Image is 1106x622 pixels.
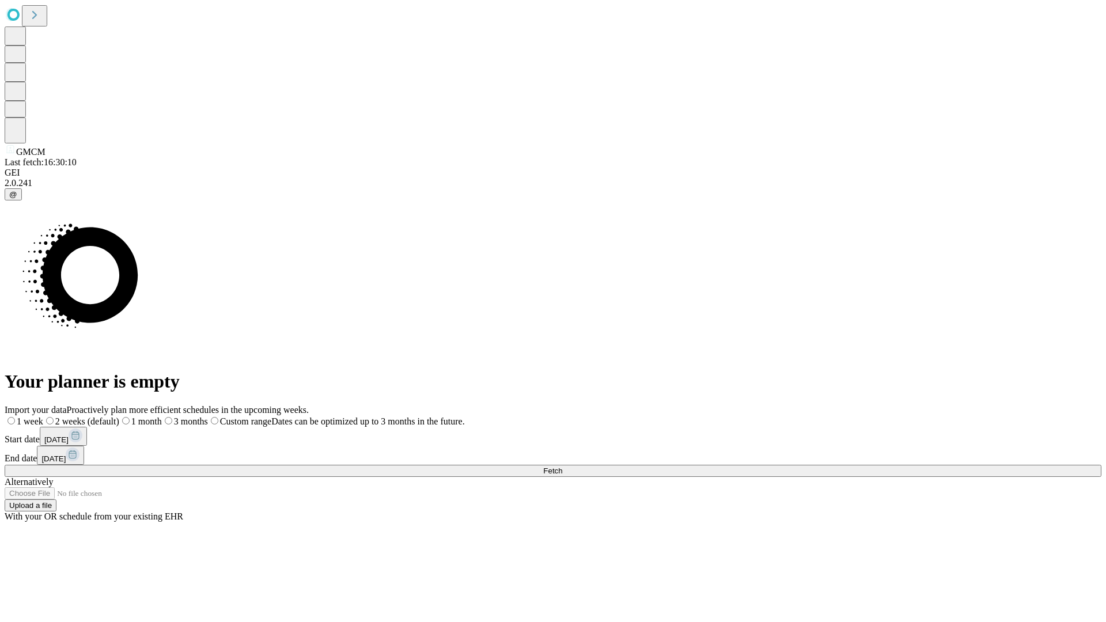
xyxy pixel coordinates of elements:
[131,416,162,426] span: 1 month
[67,405,309,415] span: Proactively plan more efficient schedules in the upcoming weeks.
[5,178,1101,188] div: 2.0.241
[17,416,43,426] span: 1 week
[5,511,183,521] span: With your OR schedule from your existing EHR
[55,416,119,426] span: 2 weeks (default)
[122,417,130,424] input: 1 month
[5,168,1101,178] div: GEI
[174,416,208,426] span: 3 months
[5,188,22,200] button: @
[44,435,69,444] span: [DATE]
[211,417,218,424] input: Custom rangeDates can be optimized up to 3 months in the future.
[7,417,15,424] input: 1 week
[5,405,67,415] span: Import your data
[40,427,87,446] button: [DATE]
[9,190,17,199] span: @
[543,466,562,475] span: Fetch
[37,446,84,465] button: [DATE]
[41,454,66,463] span: [DATE]
[271,416,464,426] span: Dates can be optimized up to 3 months in the future.
[16,147,46,157] span: GMCM
[5,499,56,511] button: Upload a file
[5,477,53,487] span: Alternatively
[220,416,271,426] span: Custom range
[46,417,54,424] input: 2 weeks (default)
[5,427,1101,446] div: Start date
[5,446,1101,465] div: End date
[5,157,77,167] span: Last fetch: 16:30:10
[5,465,1101,477] button: Fetch
[165,417,172,424] input: 3 months
[5,371,1101,392] h1: Your planner is empty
